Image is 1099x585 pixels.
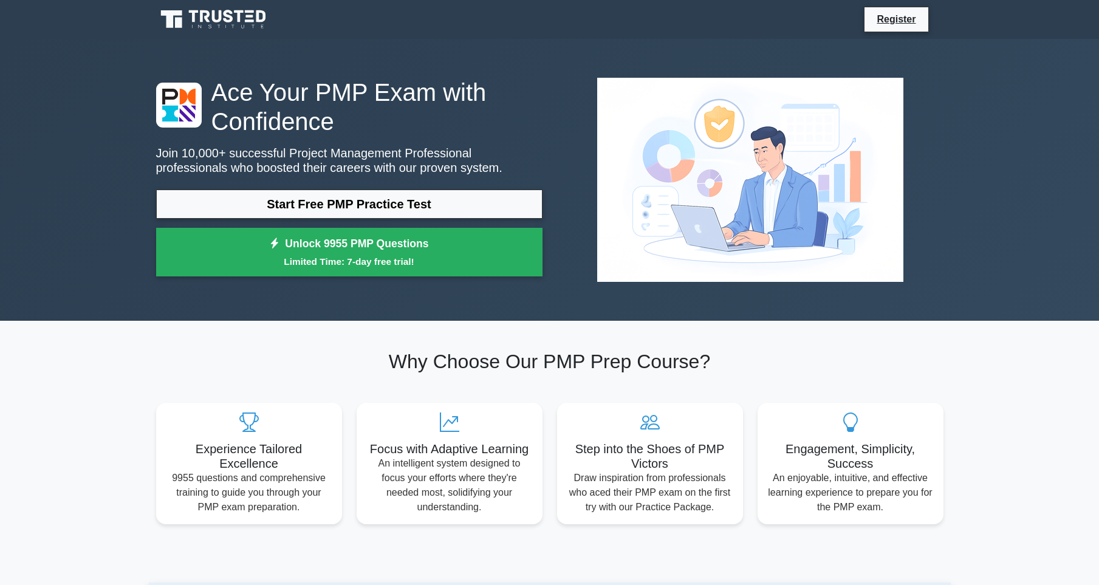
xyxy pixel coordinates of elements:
a: Unlock 9955 PMP QuestionsLimited Time: 7-day free trial! [156,228,543,276]
h5: Engagement, Simplicity, Success [767,442,934,471]
h2: Why Choose Our PMP Prep Course? [156,350,943,373]
p: An enjoyable, intuitive, and effective learning experience to prepare you for the PMP exam. [767,471,934,515]
h5: Focus with Adaptive Learning [366,442,533,456]
h5: Step into the Shoes of PMP Victors [567,442,733,471]
p: Join 10,000+ successful Project Management Professional professionals who boosted their careers w... [156,146,543,175]
img: Project Management Professional Preview [587,68,913,292]
small: Limited Time: 7-day free trial! [171,255,527,269]
p: 9955 questions and comprehensive training to guide you through your PMP exam preparation. [166,471,332,515]
p: Draw inspiration from professionals who aced their PMP exam on the first try with our Practice Pa... [567,471,733,515]
p: An intelligent system designed to focus your efforts where they're needed most, solidifying your ... [366,456,533,515]
a: Start Free PMP Practice Test [156,190,543,219]
h1: Ace Your PMP Exam with Confidence [156,78,543,136]
h5: Experience Tailored Excellence [166,442,332,471]
a: Register [869,12,923,27]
